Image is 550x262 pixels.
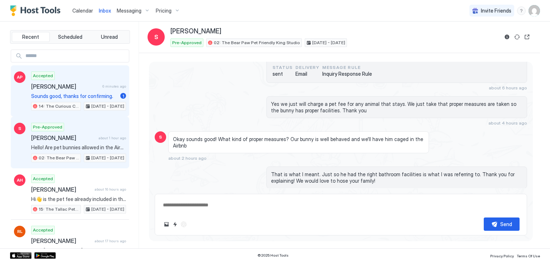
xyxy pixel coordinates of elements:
[10,252,32,259] a: App Store
[257,253,289,258] span: © 2025 Host Tools
[490,254,514,258] span: Privacy Policy
[22,34,39,40] span: Recent
[31,247,126,254] span: Hello [PERSON_NAME], Thank you so much for your booking! We'll send the check-in instructions on ...
[31,237,92,244] span: [PERSON_NAME]
[481,8,511,14] span: Invite Friends
[168,155,207,161] span: about 2 hours ago
[101,34,118,40] span: Unread
[271,171,522,184] span: That is what I meant. Just so he had the right bathroom facilities is what I was referring to. Th...
[517,6,526,15] div: menu
[171,220,179,229] button: Quick reply
[31,186,92,193] span: [PERSON_NAME]
[214,39,300,46] span: 02: The Bear Paw Pet Friendly King Studio
[39,103,79,109] span: 14: The Curious Cub Pet Friendly Studio
[312,39,345,46] span: [DATE] - [DATE]
[33,227,53,233] span: Accepted
[503,33,511,41] button: Reservation information
[91,206,124,212] span: [DATE] - [DATE]
[102,84,126,89] span: 6 minutes ago
[31,144,126,151] span: Hello! Are pet bunnies allowed in the Airbnb?
[99,7,111,14] a: Inbox
[12,32,50,42] button: Recent
[500,220,512,228] div: Send
[513,33,521,41] button: Sync reservation
[322,71,372,77] span: Inquiry Response Rule
[490,252,514,259] a: Privacy Policy
[517,254,540,258] span: Terms Of Use
[172,39,202,46] span: Pre-Approved
[295,64,319,71] span: Delivery
[489,85,527,90] span: about 6 hours ago
[33,72,53,79] span: Accepted
[523,33,531,41] button: Open reservation
[529,5,540,17] div: User profile
[154,33,158,41] span: S
[98,136,126,140] span: about 1 hour ago
[117,8,141,14] span: Messaging
[170,27,221,36] span: [PERSON_NAME]
[156,8,172,14] span: Pricing
[295,71,319,77] span: Email
[91,103,124,109] span: [DATE] - [DATE]
[39,155,79,161] span: 02: The Bear Paw Pet Friendly King Studio
[31,196,126,202] span: Hi👋 is the pet fee already included in this ?
[31,83,100,90] span: [PERSON_NAME]
[39,206,79,212] span: 15: The Tallac Pet Friendly Studio
[31,134,96,141] span: [PERSON_NAME]
[91,155,124,161] span: [DATE] - [DATE]
[162,220,171,229] button: Upload image
[99,8,111,14] span: Inbox
[33,176,53,182] span: Accepted
[58,34,82,40] span: Scheduled
[10,30,130,44] div: tab-group
[33,124,62,130] span: Pre-Approved
[31,93,117,99] span: Sounds good, thanks for confirming.
[272,71,293,77] span: sent
[18,125,21,132] span: S
[17,228,23,235] span: RL
[17,74,23,80] span: AP
[272,64,293,71] span: status
[90,32,128,42] button: Unread
[51,32,89,42] button: Scheduled
[72,7,93,14] a: Calendar
[488,120,527,126] span: about 4 hours ago
[159,134,162,140] span: S
[322,64,372,71] span: Message Rule
[34,252,56,259] a: Google Play Store
[17,177,23,183] span: AH
[173,136,424,149] span: Okay sounds good! What kind of proper measures? Our bunny is well behaved and we'll have him cage...
[271,101,522,113] span: Yes we just will charge a pet fee for any animal that stays. We just take that proper measures ar...
[23,50,129,62] input: Input Field
[95,187,126,192] span: about 16 hours ago
[484,217,520,231] button: Send
[517,252,540,259] a: Terms Of Use
[10,5,64,16] a: Host Tools Logo
[72,8,93,14] span: Calendar
[122,93,124,99] span: 1
[95,239,126,243] span: about 17 hours ago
